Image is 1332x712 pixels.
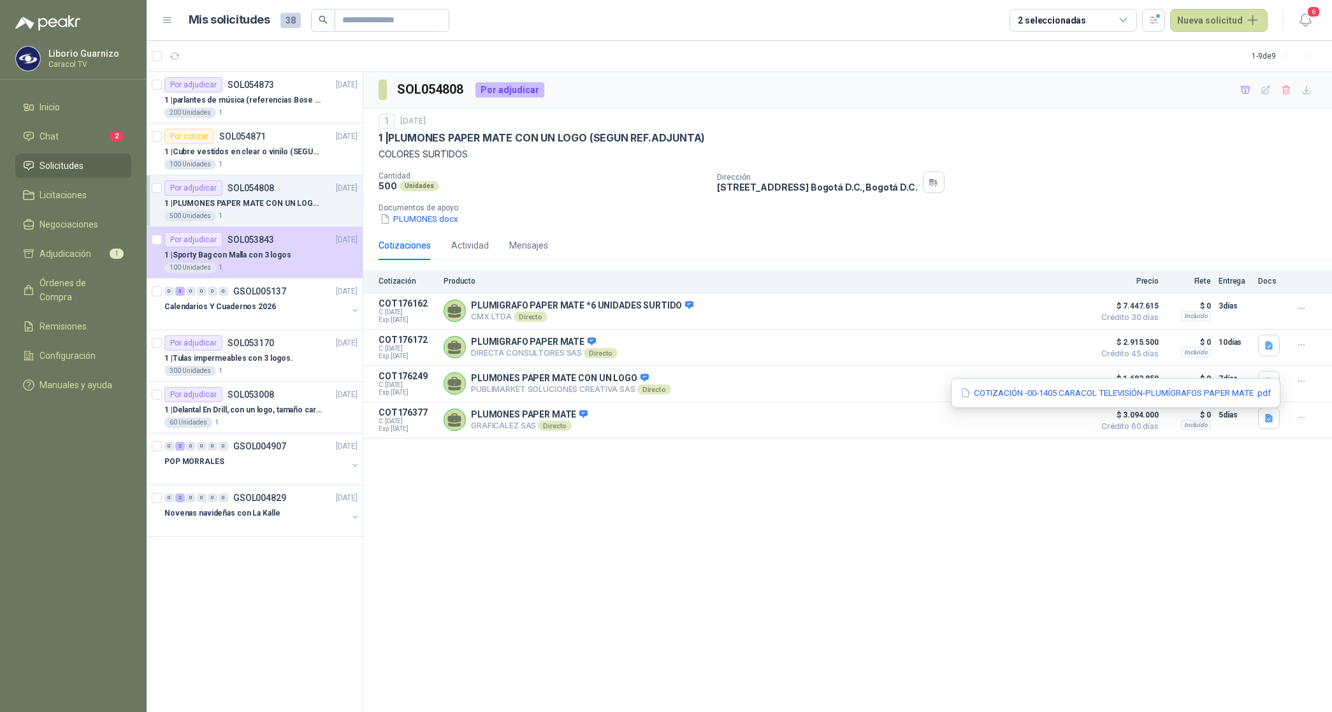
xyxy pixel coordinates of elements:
[147,175,363,227] a: Por adjudicarSOL054808[DATE] 1 |PLUMONES PAPER MATE CON UN LOGO (SEGUN REF.ADJUNTA)500 Unidades1
[1181,420,1211,430] div: Incluido
[15,183,131,207] a: Licitaciones
[186,493,196,502] div: 0
[379,147,1317,161] p: COLORES SURTIDOS
[584,348,618,358] div: Directo
[186,442,196,451] div: 0
[451,238,489,252] div: Actividad
[228,390,274,399] p: SOL053008
[219,263,222,273] p: 1
[15,154,131,178] a: Solicitudes
[208,493,217,502] div: 0
[233,287,286,296] p: GSOL005137
[147,382,363,433] a: Por adjudicarSOL053008[DATE] 1 |Delantal En Drill, con un logo, tamaño carta 1 tinta (Se envia en...
[379,316,436,324] span: Exp: [DATE]
[514,312,547,322] div: Directo
[40,129,59,143] span: Chat
[379,425,436,433] span: Exp: [DATE]
[164,94,323,106] p: 1 | parlantes de música (referencias Bose o Alexa) CON MARCACION 1 LOGO (Mas datos en el adjunto)
[219,493,228,502] div: 0
[164,287,174,296] div: 0
[336,492,358,504] p: [DATE]
[319,15,328,24] span: search
[164,146,323,158] p: 1 | Cubre vestidos en clear o vinilo (SEGUN ESPECIFICACIONES DEL ADJUNTO)
[336,131,358,143] p: [DATE]
[164,198,323,210] p: 1 | PLUMONES PAPER MATE CON UN LOGO (SEGUN REF.ADJUNTA)
[40,188,87,202] span: Licitaciones
[379,345,436,352] span: C: [DATE]
[280,13,301,28] span: 38
[1219,277,1250,286] p: Entrega
[164,159,216,170] div: 100 Unidades
[147,124,363,175] a: Por cotizarSOL054871[DATE] 1 |Cubre vestidos en clear o vinilo (SEGUN ESPECIFICACIONES DEL ADJUNT...
[1166,277,1211,286] p: Flete
[219,132,266,141] p: SOL054871
[336,337,358,349] p: [DATE]
[1219,335,1250,350] p: 10 días
[1166,407,1211,423] p: $ 0
[1181,347,1211,358] div: Incluido
[164,180,222,196] div: Por adjudicar
[1170,9,1268,32] button: Nueva solicitud
[147,72,363,124] a: Por adjudicarSOL054873[DATE] 1 |parlantes de música (referencias Bose o Alexa) CON MARCACION 1 LO...
[1181,311,1211,321] div: Incluido
[379,171,707,180] p: Cantidad
[164,263,216,273] div: 100 Unidades
[164,211,216,221] div: 500 Unidades
[1252,46,1317,66] div: 1 - 9 de 9
[219,442,228,451] div: 0
[164,352,293,365] p: 1 | Tulas impermeables con 3 logos.
[336,440,358,453] p: [DATE]
[40,276,119,304] span: Órdenes de Compra
[1166,335,1211,350] p: $ 0
[471,373,671,384] p: PLUMONES PAPER MATE CON UN LOGO
[233,442,286,451] p: GSOL004907
[336,234,358,246] p: [DATE]
[15,95,131,119] a: Inicio
[208,287,217,296] div: 0
[379,335,436,345] p: COT176172
[336,79,358,91] p: [DATE]
[110,249,124,259] span: 1
[215,418,219,428] p: 1
[15,271,131,309] a: Órdenes de Compra
[471,421,588,431] p: GRAFICALEZ SAS
[219,287,228,296] div: 0
[228,184,274,193] p: SOL054808
[228,80,274,89] p: SOL054873
[717,182,917,193] p: [STREET_ADDRESS] Bogotá D.C. , Bogotá D.C.
[379,277,436,286] p: Cotización
[444,277,1087,286] p: Producto
[379,180,397,191] p: 500
[15,373,131,397] a: Manuales y ayuda
[164,284,360,324] a: 0 3 0 0 0 0 GSOL005137[DATE] Calendarios Y Cuadernos 2026
[1294,9,1317,32] button: 6
[959,386,1272,400] button: COTIZACIÓN -00-1405 CARACOL TELEVISIÓN-PLUMÍGRAFOS PAPER MATE .pdf
[1258,277,1284,286] p: Docs
[471,300,693,312] p: PLUMIGRAFO PAPER MATE *6 UNIDADES SURTIDO
[538,421,572,431] div: Directo
[164,456,224,468] p: POP MORRALES
[509,238,548,252] div: Mensajes
[16,47,40,71] img: Company Logo
[379,131,705,145] p: 1 | PLUMONES PAPER MATE CON UN LOGO (SEGUN REF.ADJUNTA)
[379,407,436,418] p: COT176377
[15,344,131,368] a: Configuración
[164,404,323,416] p: 1 | Delantal En Drill, con un logo, tamaño carta 1 tinta (Se envia enlacen, como referencia)
[15,314,131,338] a: Remisiones
[1095,277,1159,286] p: Precio
[1095,371,1159,386] span: $ 1.683.850
[336,389,358,401] p: [DATE]
[164,366,216,376] div: 300 Unidades
[228,235,274,244] p: SOL053843
[147,330,363,382] a: Por adjudicarSOL053170[DATE] 1 |Tulas impermeables con 3 logos.300 Unidades1
[1307,6,1321,18] span: 6
[1095,350,1159,358] span: Crédito 45 días
[15,124,131,149] a: Chat2
[48,49,128,58] p: Liborio Guarnizo
[379,238,431,252] div: Cotizaciones
[40,319,87,333] span: Remisiones
[1095,407,1159,423] span: $ 3.094.000
[379,113,395,129] div: 1
[1166,298,1211,314] p: $ 0
[1018,13,1086,27] div: 2 seleccionadas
